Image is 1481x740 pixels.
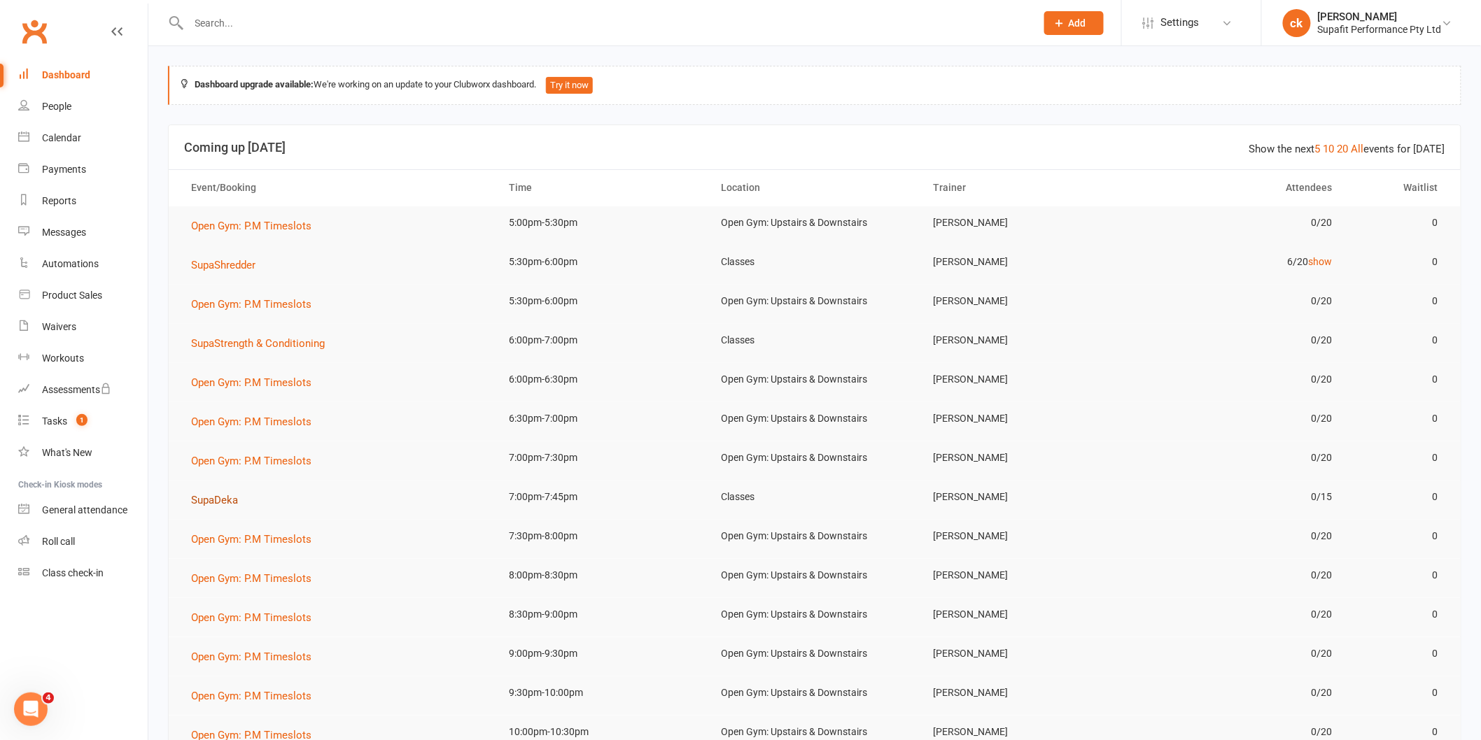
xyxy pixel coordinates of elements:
a: Automations [18,248,148,280]
td: 8:00pm-8:30pm [497,559,709,592]
span: Add [1069,17,1086,29]
button: SupaShredder [191,257,265,273]
td: 0 [1345,598,1450,631]
div: Payments [42,164,86,175]
td: 7:30pm-8:00pm [497,520,709,553]
td: 7:00pm-7:45pm [497,481,709,513]
button: SupaStrength & Conditioning [191,335,335,352]
td: 0/20 [1132,206,1345,239]
a: Calendar [18,122,148,154]
td: 6/20 [1132,246,1345,278]
td: 6:00pm-6:30pm [497,363,709,396]
div: Roll call [42,536,75,547]
td: 5:00pm-5:30pm [497,206,709,239]
a: All [1352,143,1364,155]
a: Payments [18,154,148,185]
iframe: Intercom live chat [14,692,48,726]
td: 0 [1345,441,1450,474]
button: Try it now [546,77,593,94]
button: SupaDeka [191,492,248,508]
div: Dashboard [42,69,90,80]
td: 0 [1345,481,1450,513]
div: What's New [42,447,92,458]
div: Show the next events for [DATE] [1249,141,1445,157]
th: Time [497,170,709,206]
td: 0/20 [1132,402,1345,435]
td: Open Gym: Upstairs & Downstairs [708,441,920,474]
div: Automations [42,258,99,269]
a: Tasks 1 [18,406,148,437]
td: [PERSON_NAME] [920,676,1132,709]
td: [PERSON_NAME] [920,324,1132,357]
button: Open Gym: P.M Timeslots [191,609,321,626]
td: Classes [708,324,920,357]
td: 0/20 [1132,520,1345,553]
span: 4 [43,692,54,704]
span: Open Gym: P.M Timeslots [191,376,311,389]
td: [PERSON_NAME] [920,441,1132,474]
strong: Dashboard upgrade available: [195,79,314,90]
td: 0/20 [1132,559,1345,592]
th: Waitlist [1345,170,1450,206]
span: Open Gym: P.M Timeslots [191,220,311,232]
td: [PERSON_NAME] [920,246,1132,278]
a: What's New [18,437,148,469]
td: 6:00pm-7:00pm [497,324,709,357]
td: 0/20 [1132,324,1345,357]
button: Open Gym: P.M Timeslots [191,648,321,665]
span: Open Gym: P.M Timeslots [191,650,311,663]
td: [PERSON_NAME] [920,402,1132,435]
td: 0/20 [1132,285,1345,318]
div: Reports [42,195,76,206]
div: Calendar [42,132,81,143]
a: People [18,91,148,122]
td: Open Gym: Upstairs & Downstairs [708,598,920,631]
th: Event/Booking [178,170,497,206]
a: 20 [1338,143,1349,155]
div: Supafit Performance Pty Ltd [1318,23,1442,36]
h3: Coming up [DATE] [184,141,1445,155]
td: [PERSON_NAME] [920,598,1132,631]
div: Tasks [42,415,67,427]
button: Add [1044,11,1104,35]
span: Open Gym: P.M Timeslots [191,298,311,311]
span: Open Gym: P.M Timeslots [191,455,311,467]
td: 9:30pm-10:00pm [497,676,709,709]
span: Open Gym: P.M Timeslots [191,690,311,702]
button: Open Gym: P.M Timeslots [191,374,321,391]
button: Open Gym: P.M Timeslots [191,688,321,704]
a: show [1308,256,1332,267]
td: Classes [708,481,920,513]
td: 0 [1345,637,1450,670]
div: We're working on an update to your Clubworx dashboard. [168,66,1461,105]
button: Open Gym: P.M Timeslots [191,570,321,587]
td: 0/20 [1132,363,1345,396]
a: 10 [1324,143,1335,155]
td: 0 [1345,402,1450,435]
button: Open Gym: P.M Timeslots [191,218,321,234]
div: [PERSON_NAME] [1318,10,1442,23]
td: [PERSON_NAME] [920,285,1132,318]
div: Assessments [42,384,111,395]
a: Class kiosk mode [18,557,148,589]
td: Open Gym: Upstairs & Downstairs [708,676,920,709]
td: 0/20 [1132,637,1345,670]
div: General attendance [42,504,127,515]
span: SupaDeka [191,494,238,506]
td: 0/20 [1132,598,1345,631]
span: SupaShredder [191,259,255,271]
th: Location [708,170,920,206]
td: Classes [708,246,920,278]
span: SupaStrength & Conditioning [191,337,325,350]
button: Open Gym: P.M Timeslots [191,296,321,313]
a: Clubworx [17,14,52,49]
div: ck [1283,9,1311,37]
span: Settings [1161,7,1200,38]
a: Workouts [18,343,148,374]
td: 0/20 [1132,441,1345,474]
td: Open Gym: Upstairs & Downstairs [708,285,920,318]
td: 0 [1345,363,1450,396]
span: Open Gym: P.M Timeslots [191,611,311,624]
a: Roll call [18,526,148,557]
td: 0 [1345,324,1450,357]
